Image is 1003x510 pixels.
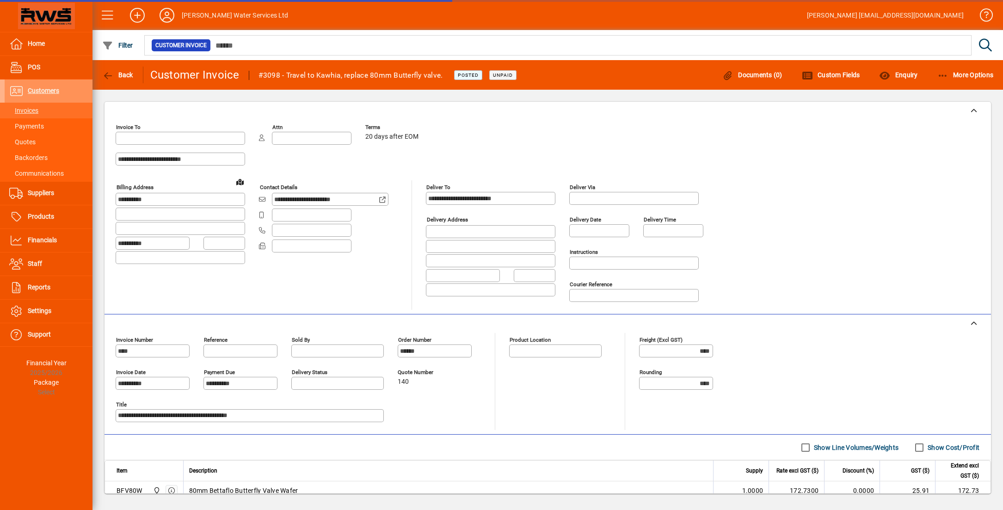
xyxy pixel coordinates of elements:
[5,32,92,55] a: Home
[570,184,595,190] mat-label: Deliver via
[102,71,133,79] span: Back
[5,182,92,205] a: Suppliers
[426,184,450,190] mat-label: Deliver To
[204,337,228,343] mat-label: Reference
[117,486,142,495] div: BFV80W
[292,337,310,343] mat-label: Sold by
[28,331,51,338] span: Support
[28,189,54,197] span: Suppliers
[5,276,92,299] a: Reports
[800,67,862,83] button: Custom Fields
[28,307,51,314] span: Settings
[812,443,898,452] label: Show Line Volumes/Weights
[28,283,50,291] span: Reports
[5,56,92,79] a: POS
[116,124,141,130] mat-label: Invoice To
[28,63,40,71] span: POS
[34,379,59,386] span: Package
[5,205,92,228] a: Products
[570,249,598,255] mat-label: Instructions
[493,72,513,78] span: Unpaid
[182,8,289,23] div: [PERSON_NAME] Water Services Ltd
[258,68,443,83] div: #3098 - Travel to Kawhia, replace 80mm Butterfly valve.
[150,68,240,82] div: Customer Invoice
[28,213,54,220] span: Products
[292,369,327,375] mat-label: Delivery status
[742,486,763,495] span: 1.0000
[398,337,431,343] mat-label: Order number
[116,337,153,343] mat-label: Invoice number
[92,67,143,83] app-page-header-button: Back
[458,72,479,78] span: Posted
[807,8,964,23] div: [PERSON_NAME] [EMAIL_ADDRESS][DOMAIN_NAME]
[102,42,133,49] span: Filter
[5,323,92,346] a: Support
[776,466,818,476] span: Rate excl GST ($)
[28,236,57,244] span: Financials
[775,486,818,495] div: 172.7300
[398,369,453,375] span: Quote number
[9,154,48,161] span: Backorders
[5,252,92,276] a: Staff
[5,166,92,181] a: Communications
[9,123,44,130] span: Payments
[644,216,676,223] mat-label: Delivery time
[9,107,38,114] span: Invoices
[824,481,880,500] td: 0.0000
[935,67,996,83] button: More Options
[151,485,161,496] span: Otorohanga
[5,300,92,323] a: Settings
[510,337,551,343] mat-label: Product location
[9,170,64,177] span: Communications
[5,150,92,166] a: Backorders
[272,124,283,130] mat-label: Attn
[233,174,247,189] a: View on map
[722,71,782,79] span: Documents (0)
[152,7,182,24] button: Profile
[973,2,991,32] a: Knowledge Base
[911,466,929,476] span: GST ($)
[5,118,92,134] a: Payments
[570,281,612,288] mat-label: Courier Reference
[398,378,409,386] span: 140
[116,369,146,375] mat-label: Invoice date
[28,87,59,94] span: Customers
[100,67,135,83] button: Back
[28,260,42,267] span: Staff
[155,41,207,50] span: Customer Invoice
[117,466,128,476] span: Item
[189,466,217,476] span: Description
[204,369,235,375] mat-label: Payment due
[28,40,45,47] span: Home
[877,67,920,83] button: Enquiry
[880,481,935,500] td: 25.91
[5,103,92,118] a: Invoices
[365,124,421,130] span: Terms
[879,71,917,79] span: Enquiry
[802,71,860,79] span: Custom Fields
[937,71,994,79] span: More Options
[189,486,298,495] span: 80mm Bettaflo Butterfly Valve Wafer
[720,67,785,83] button: Documents (0)
[843,466,874,476] span: Discount (%)
[365,133,418,141] span: 20 days after EOM
[640,337,683,343] mat-label: Freight (excl GST)
[26,359,67,367] span: Financial Year
[941,461,979,481] span: Extend excl GST ($)
[926,443,979,452] label: Show Cost/Profit
[123,7,152,24] button: Add
[100,37,135,54] button: Filter
[9,138,36,146] span: Quotes
[5,134,92,150] a: Quotes
[570,216,601,223] mat-label: Delivery date
[640,369,662,375] mat-label: Rounding
[746,466,763,476] span: Supply
[116,401,127,408] mat-label: Title
[5,229,92,252] a: Financials
[935,481,991,500] td: 172.73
